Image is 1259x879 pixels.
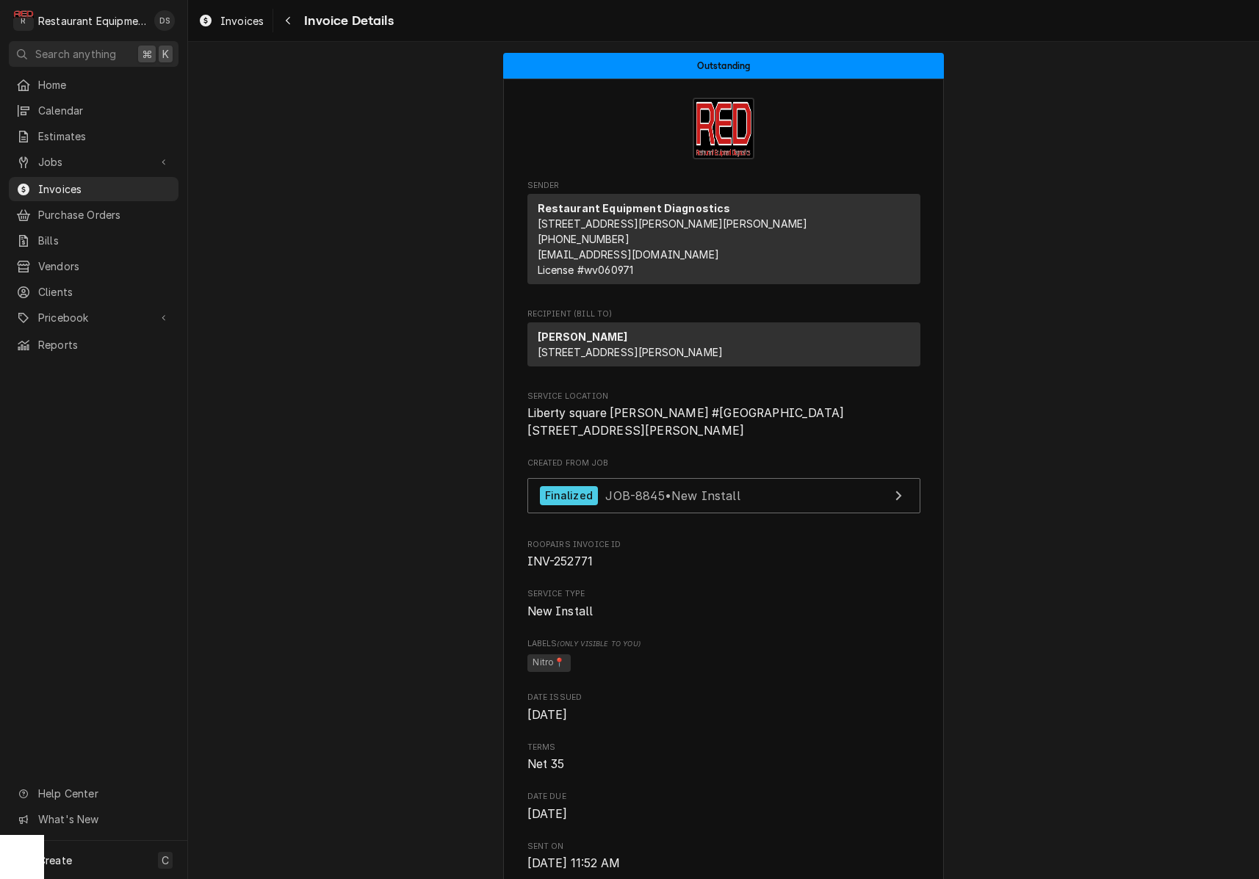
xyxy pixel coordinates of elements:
[9,150,178,174] a: Go to Jobs
[13,10,34,31] div: Restaurant Equipment Diagnostics's Avatar
[527,180,920,291] div: Invoice Sender
[38,786,170,801] span: Help Center
[538,264,634,276] span: License # wv060971
[9,305,178,330] a: Go to Pricebook
[527,807,568,821] span: [DATE]
[276,9,300,32] button: Navigate back
[527,757,565,771] span: Net 35
[527,604,594,618] span: New Install
[527,405,920,439] span: Service Location
[527,194,920,284] div: Sender
[38,811,170,827] span: What's New
[38,77,171,93] span: Home
[9,177,178,201] a: Invoices
[9,280,178,304] a: Clients
[9,124,178,148] a: Estimates
[527,791,920,822] div: Date Due
[527,457,920,521] div: Created From Job
[538,346,724,358] span: [STREET_ADDRESS][PERSON_NAME]
[527,652,920,674] span: [object Object]
[538,248,719,261] a: [EMAIL_ADDRESS][DOMAIN_NAME]
[527,391,920,402] span: Service Location
[527,194,920,290] div: Sender
[540,486,598,506] div: Finalized
[38,284,171,300] span: Clients
[38,310,149,325] span: Pricebook
[38,207,171,223] span: Purchase Orders
[527,406,845,438] span: Liberty square [PERSON_NAME] #[GEOGRAPHIC_DATA][STREET_ADDRESS][PERSON_NAME]
[527,706,920,724] span: Date Issued
[527,322,920,366] div: Recipient (Bill To)
[527,806,920,823] span: Date Due
[503,53,944,79] div: Status
[9,73,178,97] a: Home
[192,9,270,33] a: Invoices
[527,841,920,853] span: Sent On
[9,807,178,831] a: Go to What's New
[38,233,171,248] span: Bills
[9,41,178,67] button: Search anything⌘K
[527,742,920,773] div: Terms
[38,103,171,118] span: Calendar
[9,203,178,227] a: Purchase Orders
[13,10,34,31] div: R
[527,855,920,872] span: Sent On
[142,46,152,62] span: ⌘
[527,554,594,568] span: INV-252771
[527,322,920,372] div: Recipient (Bill To)
[38,129,171,144] span: Estimates
[527,841,920,872] div: Sent On
[605,488,740,502] span: JOB-8845 • New Install
[693,98,754,159] img: Logo
[527,654,571,672] span: Nitro📍
[527,457,920,469] span: Created From Job
[527,638,920,674] div: [object Object]
[38,154,149,170] span: Jobs
[162,46,169,62] span: K
[527,180,920,192] span: Sender
[527,539,920,551] span: Roopairs Invoice ID
[38,337,171,352] span: Reports
[527,742,920,753] span: Terms
[527,756,920,773] span: Terms
[527,553,920,571] span: Roopairs Invoice ID
[527,692,920,723] div: Date Issued
[527,791,920,803] span: Date Due
[527,856,620,870] span: [DATE] 11:52 AM
[538,233,629,245] a: [PHONE_NUMBER]
[35,46,116,62] span: Search anything
[538,217,808,230] span: [STREET_ADDRESS][PERSON_NAME][PERSON_NAME]
[538,202,731,214] strong: Restaurant Equipment Diagnostics
[527,391,920,440] div: Service Location
[527,478,920,514] a: View Job
[9,333,178,357] a: Reports
[527,588,920,600] span: Service Type
[527,708,568,722] span: [DATE]
[162,853,169,868] span: C
[154,10,175,31] div: DS
[527,638,920,650] span: Labels
[557,640,640,648] span: (Only Visible to You)
[527,588,920,620] div: Service Type
[527,308,920,320] span: Recipient (Bill To)
[220,13,264,29] span: Invoices
[9,228,178,253] a: Bills
[38,13,146,29] div: Restaurant Equipment Diagnostics
[527,603,920,621] span: Service Type
[38,181,171,197] span: Invoices
[300,11,393,31] span: Invoice Details
[38,854,72,867] span: Create
[9,781,178,806] a: Go to Help Center
[527,308,920,373] div: Invoice Recipient
[527,692,920,703] span: Date Issued
[9,254,178,278] a: Vendors
[538,330,628,343] strong: [PERSON_NAME]
[697,61,751,70] span: Outstanding
[9,98,178,123] a: Calendar
[527,539,920,571] div: Roopairs Invoice ID
[154,10,175,31] div: Derek Stewart's Avatar
[38,258,171,274] span: Vendors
